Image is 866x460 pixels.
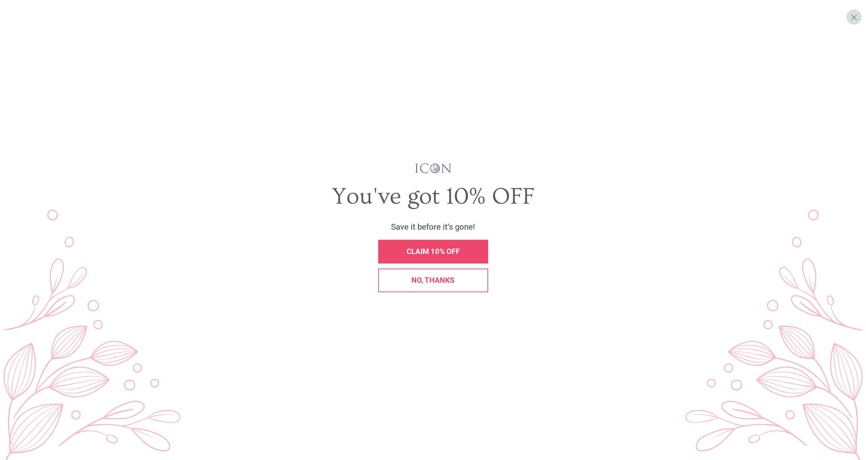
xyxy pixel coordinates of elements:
span: You've got 10% OFF [332,183,534,210]
span: CLAIM 10% OFF [407,247,460,256]
span: X [850,12,858,22]
img: iconwallstickersl_1754656298800.png [414,163,452,174]
span: No, thanks [411,276,455,284]
span: Save it before it’s gone! [391,222,475,232]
